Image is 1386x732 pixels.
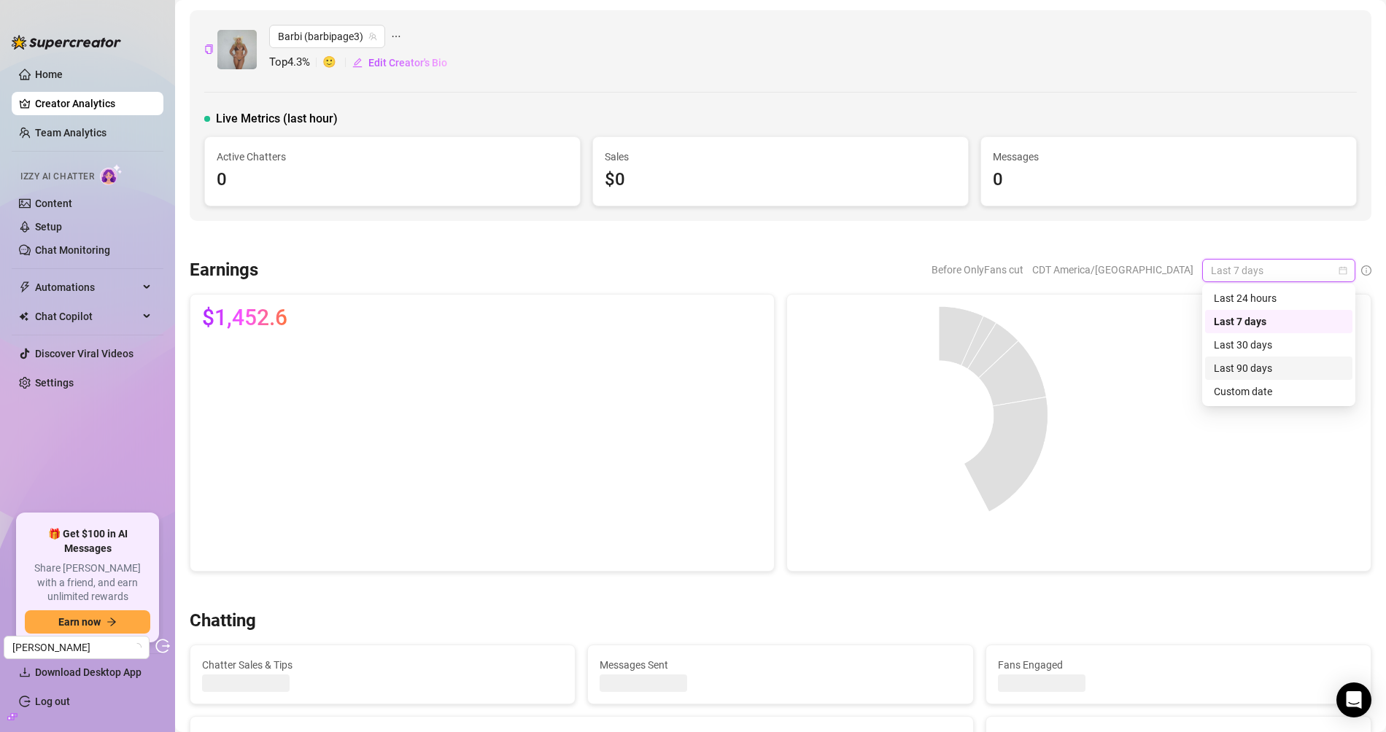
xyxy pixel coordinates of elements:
span: Before OnlyFans cut [932,259,1023,281]
div: Last 24 hours [1205,287,1352,310]
a: Home [35,69,63,80]
span: edit [352,58,363,68]
span: Automations [35,276,139,299]
span: team [368,32,377,41]
img: logo-BBDzfeDw.svg [12,35,121,50]
span: thunderbolt [19,281,31,293]
span: calendar [1339,266,1347,275]
span: arrow-right [107,617,117,627]
h3: Earnings [190,259,258,282]
span: 🎁 Get $100 in AI Messages [25,527,150,556]
div: Last 7 days [1205,310,1352,333]
span: Chat Copilot [35,305,139,328]
span: Izzy AI Chatter [20,170,94,184]
a: Log out [35,696,70,707]
div: Open Intercom Messenger [1336,682,1371,717]
div: 0 [217,166,568,194]
span: Last 7 days [1211,260,1347,281]
div: Custom date [1214,383,1344,400]
button: Earn nowarrow-right [25,610,150,634]
div: Last 7 days [1214,314,1344,330]
span: loading [131,642,143,653]
span: Earn now [58,616,101,628]
div: Last 90 days [1214,360,1344,376]
button: Edit Creator's Bio [352,51,448,74]
span: Fans Engaged [998,657,1359,673]
div: Last 30 days [1205,333,1352,357]
span: Chatter Sales & Tips [202,657,563,673]
span: $1,452.6 [202,306,287,330]
span: copy [204,44,214,54]
span: Messages Sent [600,657,961,673]
span: build [7,712,18,722]
span: ellipsis [391,25,401,48]
span: Top 4.3 % [269,54,322,71]
span: CDT America/[GEOGRAPHIC_DATA] [1032,259,1193,281]
span: Edit Creator's Bio [368,57,447,69]
span: Riley Hasken [12,636,141,658]
span: info-circle [1361,265,1371,276]
span: Sales [605,149,956,165]
div: Last 30 days [1214,337,1344,353]
h3: Chatting [190,610,256,633]
div: Last 24 hours [1214,290,1344,306]
span: download [19,666,31,678]
a: Discover Viral Videos [35,348,133,359]
span: Live Metrics (last hour) [216,110,338,128]
div: 0 [993,166,1344,194]
button: Copy Creator ID [204,44,214,55]
img: AI Chatter [100,164,123,185]
img: Chat Copilot [19,311,28,322]
span: Barbi (barbipage3) [278,26,376,47]
div: $0 [605,166,956,194]
a: Chat Monitoring [35,244,110,256]
div: Last 90 days [1205,357,1352,380]
div: Custom date [1205,380,1352,403]
span: logout [155,639,170,653]
a: Creator Analytics [35,92,152,115]
span: Messages [993,149,1344,165]
a: Team Analytics [35,127,107,139]
span: Download Desktop App [35,666,142,678]
img: Barbi [217,30,257,69]
span: 🙂 [322,54,352,71]
span: Share [PERSON_NAME] with a friend, and earn unlimited rewards [25,561,150,604]
a: Setup [35,221,62,233]
a: Settings [35,377,74,389]
span: Active Chatters [217,149,568,165]
a: Content [35,198,72,209]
